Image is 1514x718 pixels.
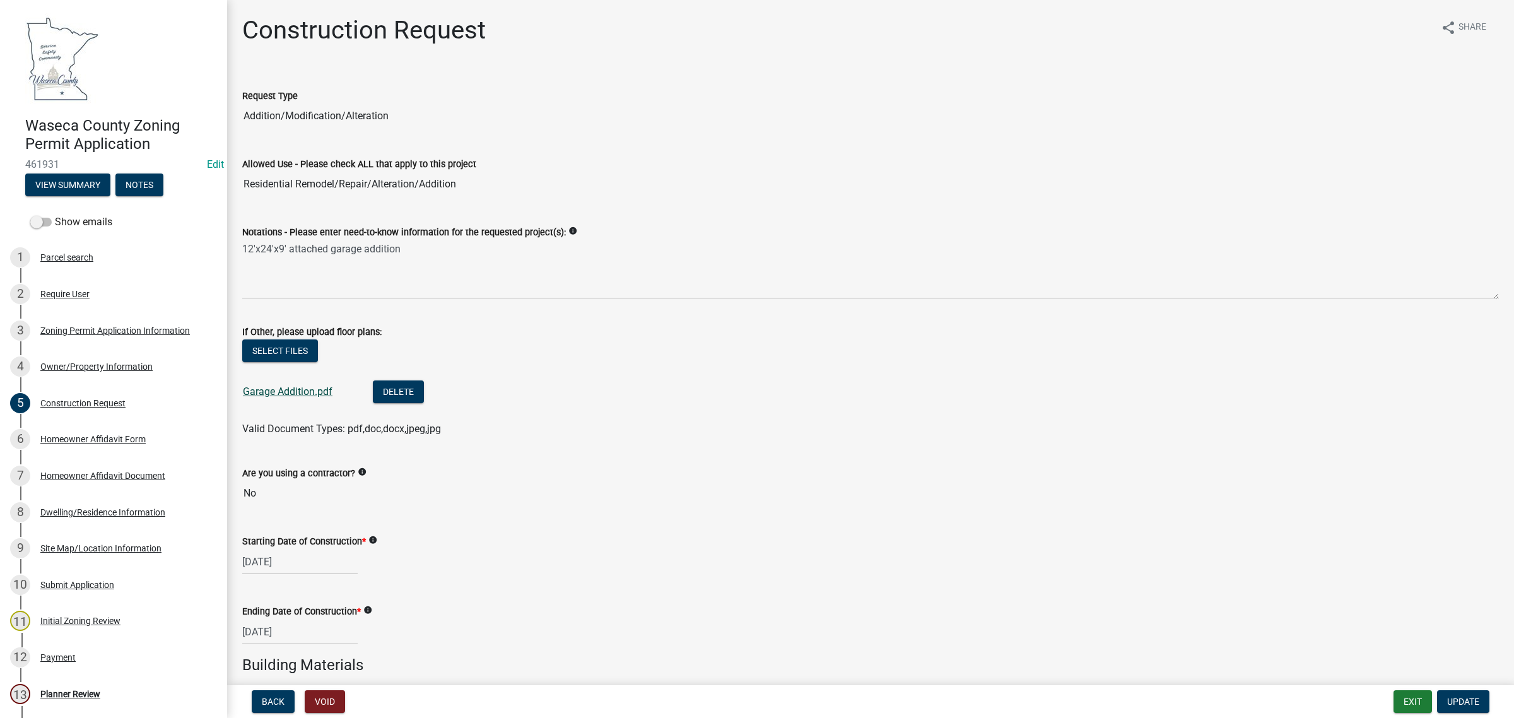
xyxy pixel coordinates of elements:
div: 11 [10,611,30,631]
button: Exit [1394,690,1432,713]
img: Waseca County, Minnesota [25,13,100,103]
label: Allowed Use - Please check ALL that apply to this project [242,160,476,169]
div: 2 [10,284,30,304]
button: Delete [373,380,424,403]
h4: Waseca County Zoning Permit Application [25,117,217,153]
label: Are you using a contractor? [242,469,355,478]
div: 7 [10,466,30,486]
div: 4 [10,356,30,377]
span: Update [1447,697,1479,707]
label: Starting Date of Construction [242,538,366,546]
wm-modal-confirm: Notes [115,180,163,191]
label: Show emails [30,215,112,230]
div: Dwelling/Residence Information [40,508,165,517]
label: If Other, please upload floor plans: [242,328,382,337]
input: mm/dd/yyyy [242,549,358,575]
div: 10 [10,575,30,595]
div: Owner/Property Information [40,362,153,371]
button: Back [252,690,295,713]
wm-modal-confirm: Edit Application Number [207,158,224,170]
div: 9 [10,538,30,558]
div: Site Map/Location Information [40,544,161,553]
button: Select files [242,339,318,362]
div: 6 [10,429,30,449]
div: Payment [40,653,76,662]
i: share [1441,20,1456,35]
div: Homeowner Affidavit Document [40,471,165,480]
span: Back [262,697,285,707]
wm-modal-confirm: Summary [25,180,110,191]
div: Zoning Permit Application Information [40,326,190,335]
input: mm/dd/yyyy [242,619,358,645]
div: Planner Review [40,690,100,698]
i: info [368,536,377,544]
h1: Construction Request [242,15,486,45]
div: Construction Request [40,399,126,408]
label: Ending Date of Construction [242,608,361,616]
a: Garage Addition.pdf [243,385,332,397]
div: 12 [10,647,30,668]
label: Request Type [242,92,298,101]
wm-modal-confirm: Delete Document [373,387,424,399]
i: info [358,468,367,476]
a: Edit [207,158,224,170]
i: info [568,227,577,235]
div: Homeowner Affidavit Form [40,435,146,444]
div: Submit Application [40,580,114,589]
label: Notations - Please enter need-to-know information for the requested project(s): [242,228,566,237]
h4: Building Materials [242,656,1499,674]
button: Update [1437,690,1489,713]
button: Void [305,690,345,713]
span: Share [1458,20,1486,35]
i: info [363,606,372,615]
span: Valid Document Types: pdf,doc,docx,jpeg,jpg [242,423,441,435]
div: 3 [10,321,30,341]
button: shareShare [1431,15,1496,40]
button: View Summary [25,174,110,196]
button: Notes [115,174,163,196]
div: 5 [10,393,30,413]
div: Parcel search [40,253,93,262]
div: Require User [40,290,90,298]
div: 8 [10,502,30,522]
span: 461931 [25,158,202,170]
div: 13 [10,684,30,704]
div: 1 [10,247,30,268]
div: Initial Zoning Review [40,616,120,625]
